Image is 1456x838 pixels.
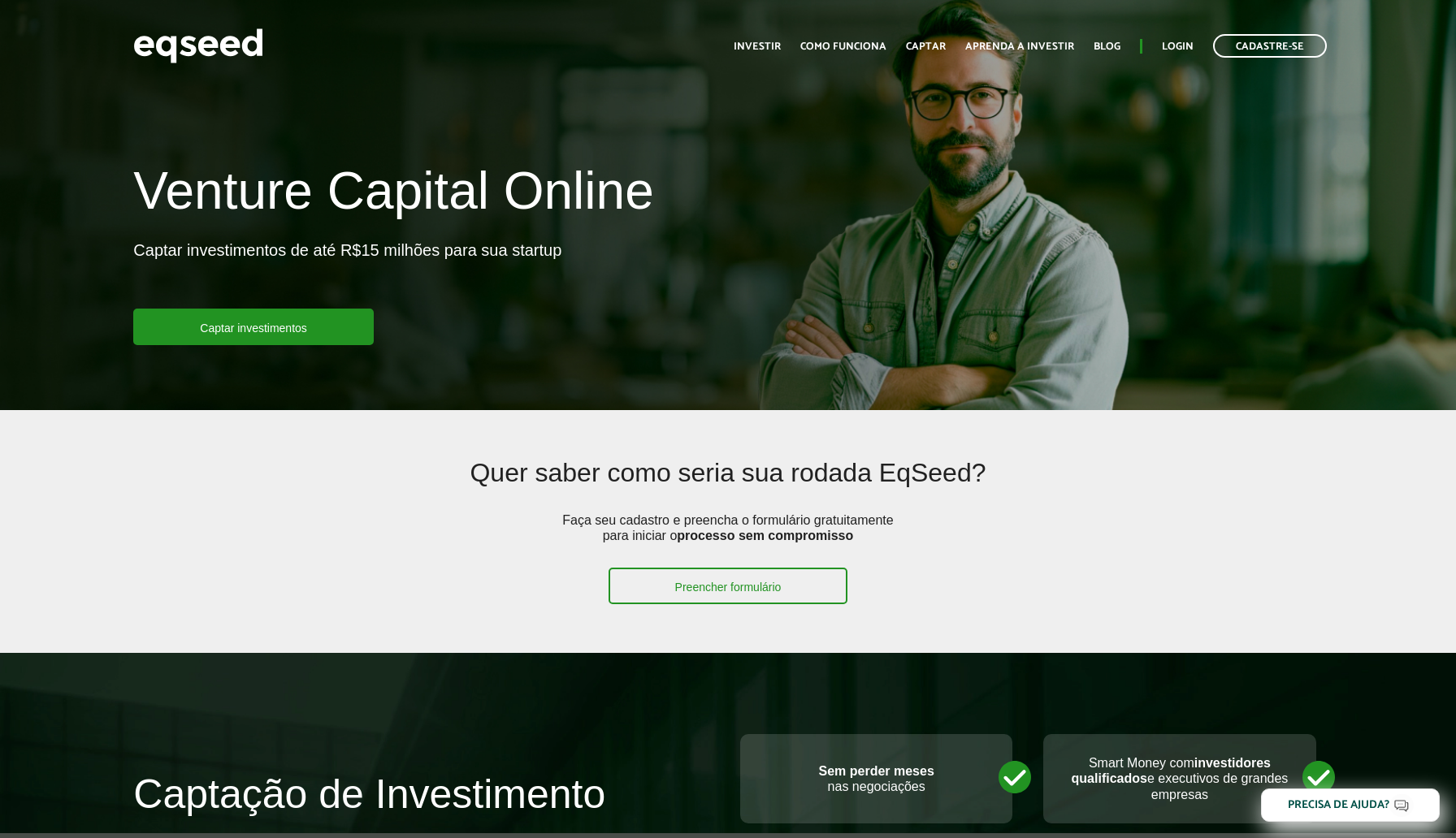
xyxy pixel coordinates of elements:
a: Aprenda a investir [965,41,1074,52]
h1: Venture Capital Online [133,162,653,227]
a: Investir [734,41,781,52]
strong: investidores qualificados [1072,756,1271,785]
h2: Quer saber como seria sua rodada EqSeed? [255,459,1202,512]
a: Preencher formulário [609,568,848,604]
a: Captar [906,41,946,52]
a: Cadastre-se [1213,34,1327,58]
p: Faça seu cadastro e preencha o formulário gratuitamente para iniciar o [557,512,899,568]
img: EqSeed [133,24,263,67]
p: Captar investimentos de até R$15 milhões para sua startup [133,240,561,309]
p: Smart Money com e executivos de grandes empresas [1059,755,1299,802]
p: nas negociações [756,763,996,794]
a: Captar investimentos [133,309,374,345]
a: Login [1162,41,1194,52]
a: Blog [1094,41,1120,52]
a: Como funciona [800,41,886,52]
strong: Sem perder meses [818,764,934,778]
strong: processo sem compromisso [677,529,853,542]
